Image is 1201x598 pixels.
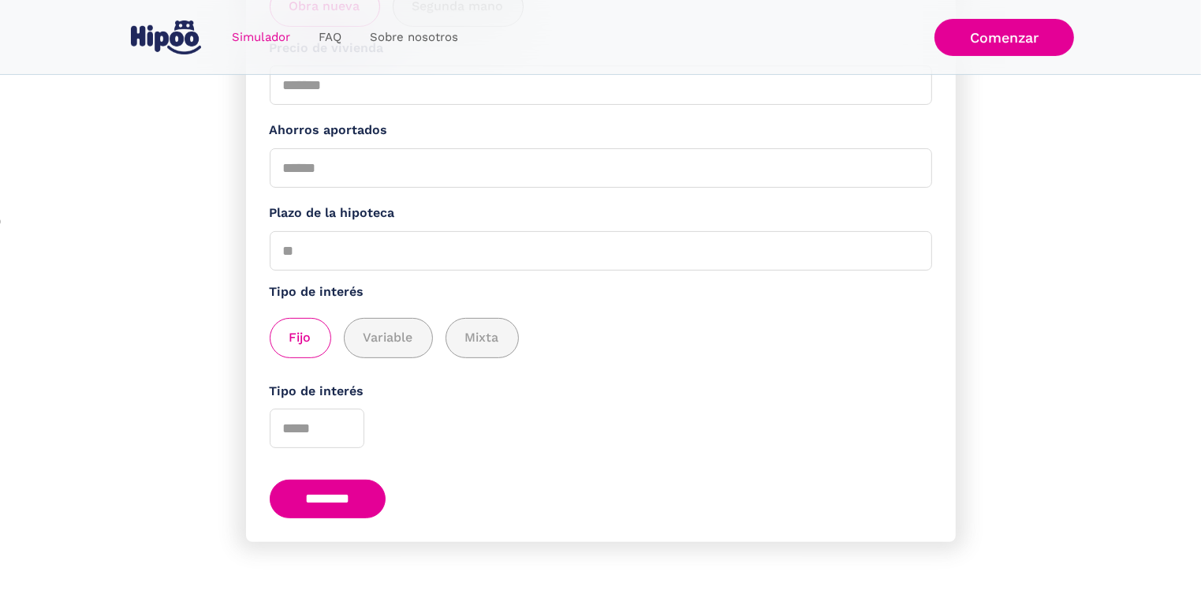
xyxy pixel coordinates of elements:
a: home [128,14,205,61]
label: Ahorros aportados [270,121,932,140]
label: Tipo de interés [270,382,932,402]
span: Fijo [289,328,311,348]
a: Comenzar [934,19,1074,56]
a: Sobre nosotros [356,22,472,53]
label: Plazo de la hipoteca [270,204,932,223]
a: Simulador [218,22,304,53]
span: Mixta [465,328,499,348]
label: Tipo de interés [270,282,932,302]
span: Variable [364,328,413,348]
div: add_description_here [270,318,932,358]
a: FAQ [304,22,356,53]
